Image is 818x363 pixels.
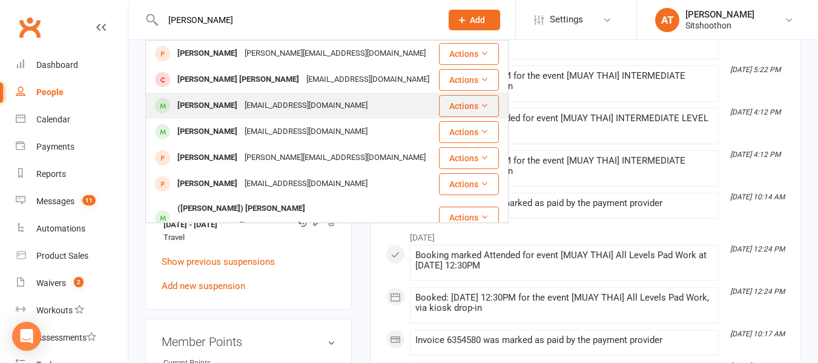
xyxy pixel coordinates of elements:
[174,175,241,193] div: [PERSON_NAME]
[415,198,713,208] div: Invoice 5989821 was marked as paid by the payment provider
[16,52,128,79] a: Dashboard
[162,216,335,245] li: Travel
[16,242,128,270] a: Product Sales
[730,108,780,116] i: [DATE] 4:12 PM
[439,173,499,195] button: Actions
[174,123,241,141] div: [PERSON_NAME]
[174,200,309,218] div: ([PERSON_NAME]) [PERSON_NAME]
[36,251,88,261] div: Product Sales
[36,87,64,97] div: People
[439,121,499,143] button: Actions
[415,250,713,271] div: Booking marked Attended for event [MUAY THAI] All Levels Pad Work at [DATE] 12:30PM
[36,305,73,315] div: Workouts
[439,207,499,228] button: Actions
[16,188,128,215] a: Messages 11
[470,15,485,25] span: Add
[163,219,329,231] strong: [DATE] - [DATE]
[415,335,713,345] div: Invoice 6354580 was marked as paid by the payment provider
[159,12,433,28] input: Search...
[415,156,713,176] div: Booked: [DATE] 4:30PM for the event [MUAY THAI] INTERMEDIATE LEVEL, via kiosk drop-in
[74,277,84,287] span: 2
[241,149,429,167] div: [PERSON_NAME][EMAIL_ADDRESS][DOMAIN_NAME]
[36,333,96,342] div: Assessments
[439,43,499,65] button: Actions
[730,245,785,253] i: [DATE] 12:24 PM
[415,113,713,134] div: Booking marked Attended for event [MUAY THAI] INTERMEDIATE LEVEL at [DATE] 4:30PM
[730,150,780,159] i: [DATE] 4:12 PM
[36,196,74,206] div: Messages
[15,12,45,42] a: Clubworx
[16,161,128,188] a: Reports
[162,281,245,291] a: Add new suspension
[16,297,128,324] a: Workouts
[16,215,128,242] a: Automations
[82,195,96,205] span: 11
[449,10,500,30] button: Add
[174,45,241,62] div: [PERSON_NAME]
[685,20,754,31] div: Sitshoothon
[241,123,371,141] div: [EMAIL_ADDRESS][DOMAIN_NAME]
[730,287,785,296] i: [DATE] 12:24 PM
[12,322,41,351] div: Open Intercom Messenger
[16,79,128,106] a: People
[36,278,66,288] div: Waivers
[241,97,371,115] div: [EMAIL_ADDRESS][DOMAIN_NAME]
[386,225,785,244] li: [DATE]
[174,71,303,88] div: [PERSON_NAME] [PERSON_NAME]
[174,149,241,167] div: [PERSON_NAME]
[439,147,499,169] button: Actions
[174,218,304,235] div: [EMAIL_ADDRESS][DOMAIN_NAME]
[16,106,128,133] a: Calendar
[439,69,499,91] button: Actions
[16,324,128,351] a: Assessments
[241,175,371,193] div: [EMAIL_ADDRESS][DOMAIN_NAME]
[550,6,583,33] span: Settings
[241,45,429,62] div: [PERSON_NAME][EMAIL_ADDRESS][DOMAIN_NAME]
[36,169,66,179] div: Reports
[16,270,128,297] a: Waivers 2
[730,330,785,338] i: [DATE] 10:17 AM
[36,115,70,124] div: Calendar
[162,256,275,267] a: Show previous suspensions
[730,65,780,74] i: [DATE] 5:22 PM
[36,60,78,70] div: Dashboard
[655,8,679,32] div: AT
[439,95,499,117] button: Actions
[415,71,713,92] div: Booked: [DATE] 5:30PM for the event [MUAY THAI] INTERMEDIATE LEVEL, via kiosk drop-in
[162,335,335,348] h3: Member Points
[685,9,754,20] div: [PERSON_NAME]
[36,224,85,233] div: Automations
[174,97,241,115] div: [PERSON_NAME]
[303,71,433,88] div: [EMAIL_ADDRESS][DOMAIN_NAME]
[730,193,785,201] i: [DATE] 10:14 AM
[16,133,128,161] a: Payments
[415,293,713,313] div: Booked: [DATE] 12:30PM for the event [MUAY THAI] All Levels Pad Work, via kiosk drop-in
[36,142,74,152] div: Payments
